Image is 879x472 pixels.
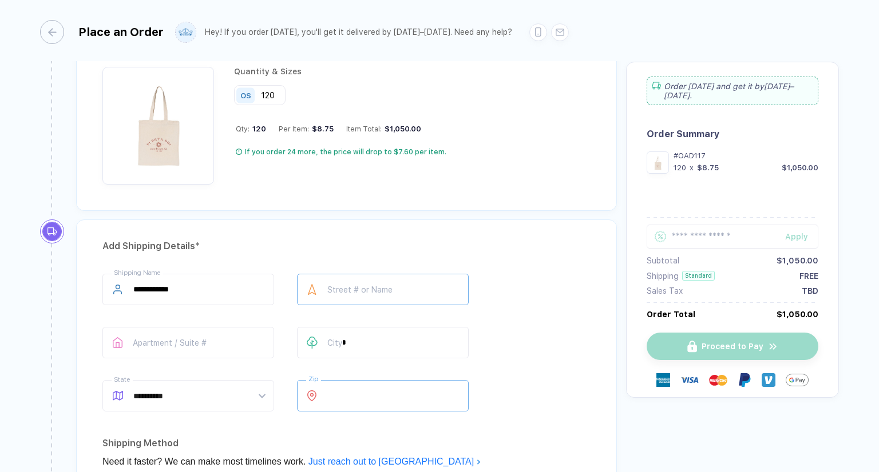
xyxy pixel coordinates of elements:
div: $1,050.00 [782,163,818,172]
div: Standard [682,271,715,281]
div: Hey! If you order [DATE], you'll get it delivered by [DATE]–[DATE]. Need any help? [205,27,512,37]
div: $1,050.00 [382,125,421,133]
div: Place an Order [78,25,164,39]
div: Order [DATE] and get it by [DATE]–[DATE] . [647,77,818,105]
div: 120 [674,163,686,172]
img: 0b0d0846-f9c8-4c6f-b7b3-4e4128acfbc9_nt_front_1756935600260.jpg [108,73,208,173]
img: Venmo [762,373,775,387]
div: $8.75 [309,125,334,133]
button: Apply [771,225,818,249]
div: OS [240,91,251,99]
div: Add Shipping Details [102,237,591,255]
div: TBD [802,286,818,295]
div: $1,050.00 [777,256,818,265]
div: Item Total: [346,125,421,133]
img: GPay [786,369,809,391]
span: 120 [250,125,266,133]
div: Need it faster? We can make most timelines work. [102,453,591,471]
div: If you order 24 more, the price will drop to $7.60 per item. [245,147,446,157]
div: Per Item: [279,125,334,133]
div: Sales Tax [647,286,683,295]
img: user profile [176,22,196,42]
div: #OAD117 [674,151,818,160]
div: Order Summary [647,129,818,139]
div: Qty: [236,125,266,133]
div: Order Total [647,310,695,319]
div: x [688,163,695,172]
img: Paypal [738,373,751,387]
div: Subtotal [647,256,679,265]
div: Shipping [647,271,679,281]
img: express [656,373,670,387]
div: $1,050.00 [777,310,818,319]
img: visa [680,371,699,389]
img: 0b0d0846-f9c8-4c6f-b7b3-4e4128acfbc9_nt_front_1756935600260.jpg [650,154,666,171]
div: Quantity & Sizes [234,67,446,76]
a: Just reach out to [GEOGRAPHIC_DATA] [308,457,481,466]
div: $8.75 [697,163,719,172]
div: Apply [785,232,818,241]
img: master-card [709,371,727,389]
div: FREE [799,271,818,281]
div: Shipping Method [102,434,591,453]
